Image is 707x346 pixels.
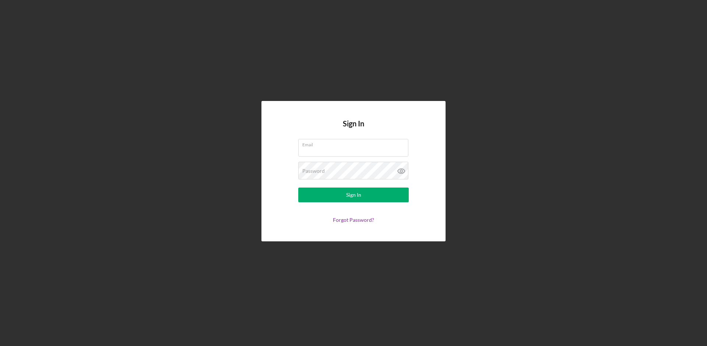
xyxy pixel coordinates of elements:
div: Sign In [346,188,361,202]
button: Sign In [298,188,409,202]
h4: Sign In [343,119,364,139]
a: Forgot Password? [333,217,374,223]
label: Email [302,139,408,147]
label: Password [302,168,325,174]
